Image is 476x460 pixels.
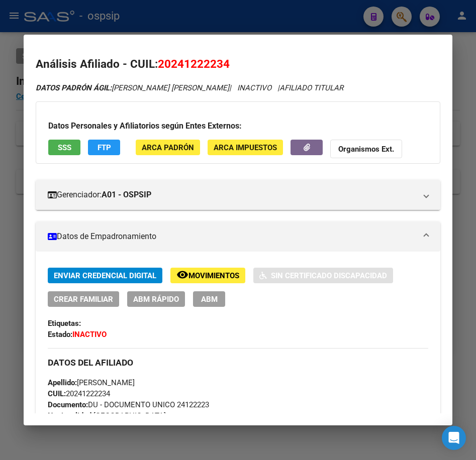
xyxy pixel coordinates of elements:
[208,140,283,155] button: ARCA Impuestos
[48,140,80,155] button: SSS
[72,330,107,339] strong: INACTIVO
[36,83,229,92] span: [PERSON_NAME] [PERSON_NAME]
[48,357,428,368] h3: DATOS DEL AFILIADO
[58,143,71,152] span: SSS
[48,389,66,398] strong: CUIL:
[279,83,343,92] span: AFILIADO TITULAR
[176,269,188,281] mat-icon: remove_red_eye
[136,140,200,155] button: ARCA Padrón
[36,83,112,92] strong: DATOS PADRÓN ÁGIL:
[48,291,119,307] button: Crear Familiar
[102,189,151,201] strong: A01 - OSPSIP
[48,189,416,201] mat-panel-title: Gerenciador:
[253,268,393,283] button: Sin Certificado Discapacidad
[48,400,209,409] span: DU - DOCUMENTO UNICO 24122223
[48,411,93,420] strong: Nacionalidad:
[36,180,440,210] mat-expansion-panel-header: Gerenciador:A01 - OSPSIP
[48,389,110,398] span: 20241222234
[48,378,135,387] span: [PERSON_NAME]
[88,140,120,155] button: FTP
[193,291,225,307] button: ABM
[142,143,194,152] span: ARCA Padrón
[271,271,387,280] span: Sin Certificado Discapacidad
[36,221,440,252] mat-expansion-panel-header: Datos de Empadronamiento
[54,295,113,304] span: Crear Familiar
[133,295,179,304] span: ABM Rápido
[338,145,394,154] strong: Organismos Ext.
[54,271,156,280] span: Enviar Credencial Digital
[48,400,88,409] strong: Documento:
[170,268,245,283] button: Movimientos
[442,426,466,450] div: Open Intercom Messenger
[48,330,72,339] strong: Estado:
[48,319,81,328] strong: Etiquetas:
[48,120,427,132] h3: Datos Personales y Afiliatorios según Entes Externos:
[48,231,416,243] mat-panel-title: Datos de Empadronamiento
[201,295,218,304] span: ABM
[158,57,230,70] span: 20241222234
[48,411,166,420] span: [GEOGRAPHIC_DATA]
[188,271,239,280] span: Movimientos
[330,140,402,158] button: Organismos Ext.
[127,291,185,307] button: ABM Rápido
[36,56,440,73] h2: Análisis Afiliado - CUIL:
[36,83,343,92] i: | INACTIVO |
[98,143,111,152] span: FTP
[48,378,77,387] strong: Apellido:
[48,268,162,283] button: Enviar Credencial Digital
[214,143,277,152] span: ARCA Impuestos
